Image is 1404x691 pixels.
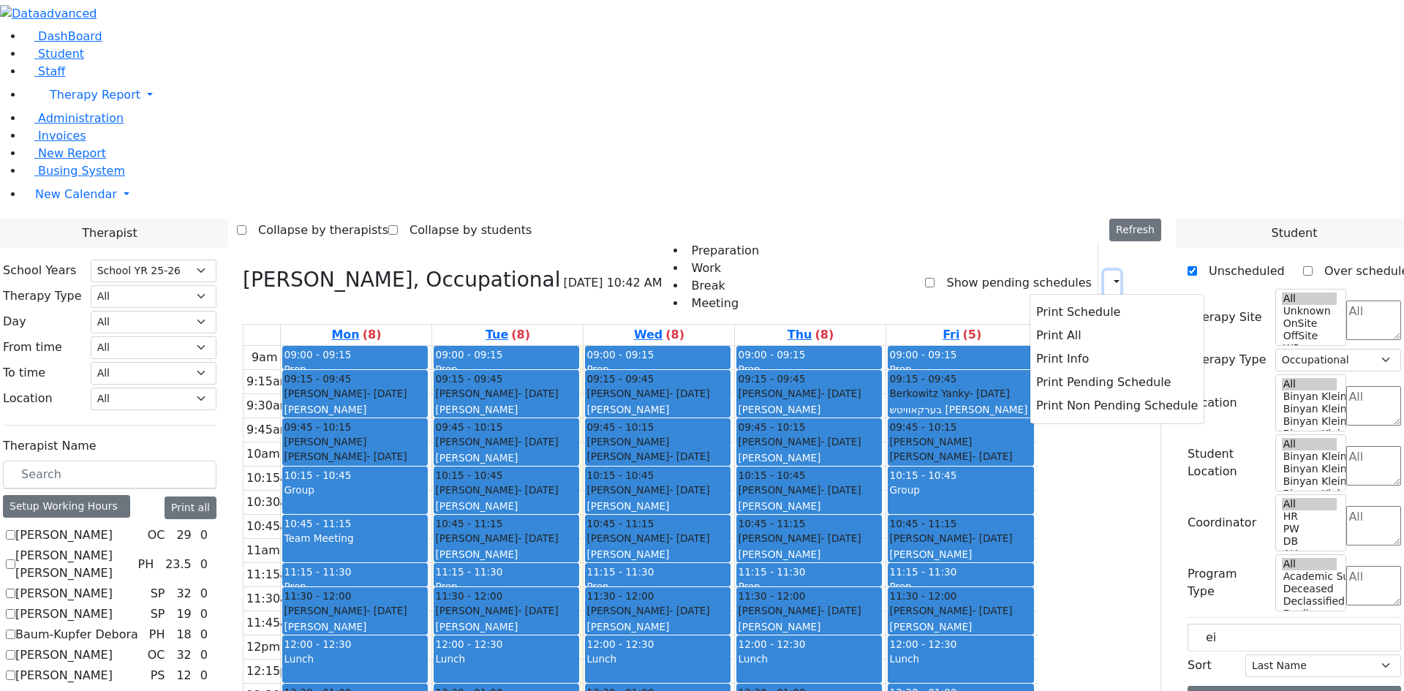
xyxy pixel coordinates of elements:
[1282,317,1337,330] option: OnSite
[435,547,578,562] div: [PERSON_NAME]
[586,547,729,562] div: [PERSON_NAME]
[586,499,729,513] div: [PERSON_NAME]
[435,619,578,634] div: [PERSON_NAME]
[586,589,654,603] span: 11:30 - 12:00
[940,325,984,345] a: August 29, 2025
[435,531,578,545] div: [PERSON_NAME]
[246,219,388,242] label: Collapse by therapists
[686,260,759,277] li: Work
[38,64,65,78] span: Staff
[889,566,956,578] span: 11:15 - 11:30
[435,603,578,618] div: [PERSON_NAME]
[738,652,880,666] div: Lunch
[889,547,1032,562] div: [PERSON_NAME]
[563,274,662,292] span: [DATE] 10:42 AM
[197,626,211,643] div: 0
[511,326,530,344] label: (8)
[738,619,880,634] div: [PERSON_NAME]
[815,326,834,344] label: (8)
[738,589,805,603] span: 11:30 - 12:00
[284,652,426,666] div: Lunch
[889,386,1032,401] div: Berkowitz Yanky
[669,450,709,462] span: - [DATE]
[935,271,1091,295] label: Show pending schedules
[586,531,729,545] div: [PERSON_NAME]
[738,547,880,562] div: [PERSON_NAME]
[284,566,351,578] span: 11:15 - 11:30
[785,325,837,345] a: August 28, 2025
[435,652,578,666] div: Lunch
[738,371,805,386] span: 09:15 - 09:45
[972,450,1012,462] span: - [DATE]
[1188,394,1237,412] label: Location
[435,349,502,360] span: 09:00 - 09:15
[162,556,195,573] div: 23.5
[1282,428,1337,440] option: Binyan Klein 2
[1282,558,1337,570] option: All
[738,349,805,360] span: 09:00 - 09:15
[586,579,729,594] div: Prep
[173,626,194,643] div: 18
[738,603,880,618] div: [PERSON_NAME]
[23,80,1404,110] a: Therapy Report
[145,605,171,623] div: SP
[23,111,124,125] a: Administration
[1346,386,1401,426] textarea: Search
[586,434,729,464] div: [PERSON_NAME] [PERSON_NAME]
[435,468,502,483] span: 10:15 - 10:45
[243,268,560,292] h3: [PERSON_NAME], Occupational
[435,402,578,417] div: [PERSON_NAME]
[1282,548,1337,560] option: AH
[1188,351,1267,369] label: Therapy Type
[244,445,283,463] div: 10am
[284,589,351,603] span: 11:30 - 12:00
[889,531,1032,545] div: [PERSON_NAME]
[143,626,171,643] div: PH
[244,373,294,390] div: 9:15am
[586,349,654,360] span: 09:00 - 09:15
[889,638,956,650] span: 12:00 - 12:30
[244,494,302,511] div: 10:30am
[889,589,956,603] span: 11:30 - 12:00
[1346,446,1401,486] textarea: Search
[1030,371,1204,394] button: Print Pending Schedule
[686,277,759,295] li: Break
[197,526,211,544] div: 0
[1346,506,1401,545] textarea: Search
[669,388,709,399] span: - [DATE]
[284,371,351,386] span: 09:15 - 09:45
[284,469,351,481] span: 10:15 - 10:45
[1188,624,1401,652] input: Search
[738,516,805,531] span: 10:45 - 11:15
[820,484,861,496] span: - [DATE]
[284,518,351,529] span: 10:45 - 11:15
[1282,305,1337,317] option: Unknown
[1346,566,1401,605] textarea: Search
[244,542,283,559] div: 11am
[889,362,1032,377] div: Prep
[197,585,211,603] div: 0
[1152,271,1161,295] div: Delete
[3,495,130,518] div: Setup Working Hours
[1030,301,1204,324] button: Print Schedule
[244,566,302,584] div: 11:15am
[1282,415,1337,428] option: Binyan Klein 3
[363,326,382,344] label: (8)
[244,590,302,608] div: 11:30am
[1282,450,1337,463] option: Binyan Klein 5
[483,325,533,345] a: August 26, 2025
[1282,570,1337,583] option: Academic Support
[889,371,956,386] span: 09:15 - 09:45
[284,434,426,464] div: [PERSON_NAME] [PERSON_NAME]
[435,386,578,401] div: [PERSON_NAME]
[889,420,956,434] span: 09:45 - 10:15
[518,388,558,399] span: - [DATE]
[972,605,1012,616] span: - [DATE]
[15,585,113,603] label: [PERSON_NAME]
[738,402,880,417] div: [PERSON_NAME]
[1188,309,1262,326] label: Therapy Site
[244,662,302,680] div: 12:15pm
[249,349,281,366] div: 9am
[738,450,880,465] div: [PERSON_NAME]
[284,579,426,594] div: Prep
